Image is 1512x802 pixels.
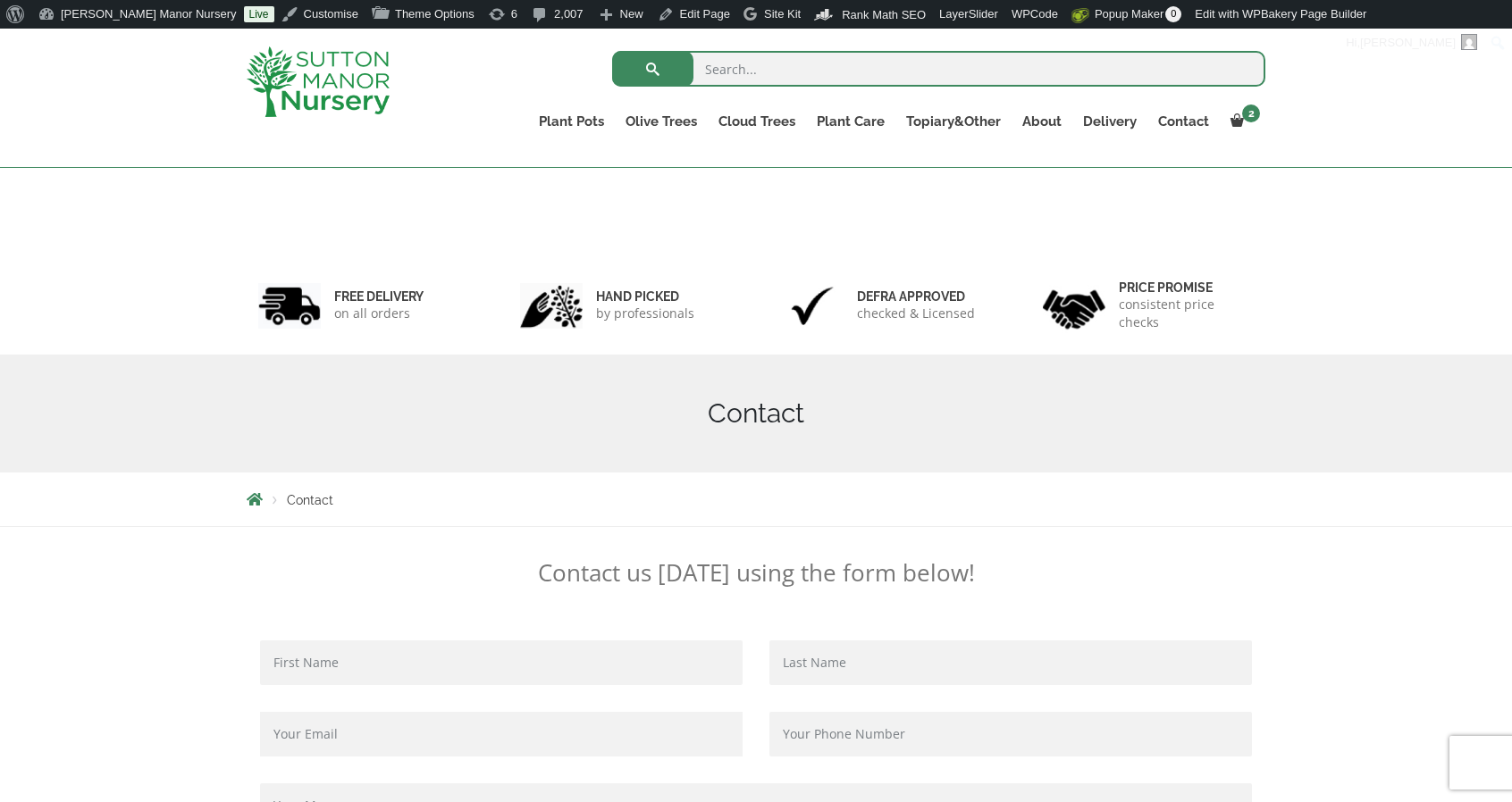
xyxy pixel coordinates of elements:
[895,109,1012,134] a: Topiary&Other
[806,109,895,134] a: Plant Care
[1360,36,1456,49] span: [PERSON_NAME]
[1242,104,1260,122] span: 2
[334,305,424,322] p: on all orders
[247,46,390,117] img: logo
[615,109,708,134] a: Olive Trees
[260,712,743,756] input: Your Email
[842,8,926,21] span: Rank Math SEO
[1072,109,1147,134] a: Delivery
[1165,6,1181,22] span: 0
[287,493,333,507] span: Contact
[334,288,424,305] h6: FREE DELIVERY
[1043,279,1105,333] img: 4.jpg
[769,640,1252,685] input: Last Name
[612,51,1265,87] input: Search...
[596,305,694,322] p: by professionals
[1147,109,1220,134] a: Contact
[1012,109,1072,134] a: About
[258,283,321,329] img: 1.jpg
[244,6,274,22] a: Live
[769,712,1252,756] input: Your Phone Number
[781,283,844,329] img: 3.jpg
[596,288,694,305] h6: hand picked
[260,640,743,685] input: First Name
[247,397,1265,430] h1: Contact
[1119,280,1255,296] h6: Price promise
[247,492,1265,506] nav: Breadcrumbs
[764,7,801,21] span: Site Kit
[857,305,975,322] p: checked & Licensed
[708,109,806,134] a: Cloud Trees
[857,288,975,305] h6: Defra approved
[1119,296,1255,331] p: consistent price checks
[528,109,615,134] a: Plant Pots
[520,283,583,329] img: 2.jpg
[1340,29,1484,57] a: Hi,
[1220,109,1265,134] a: 2
[247,558,1265,587] p: Contact us [DATE] using the form below!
